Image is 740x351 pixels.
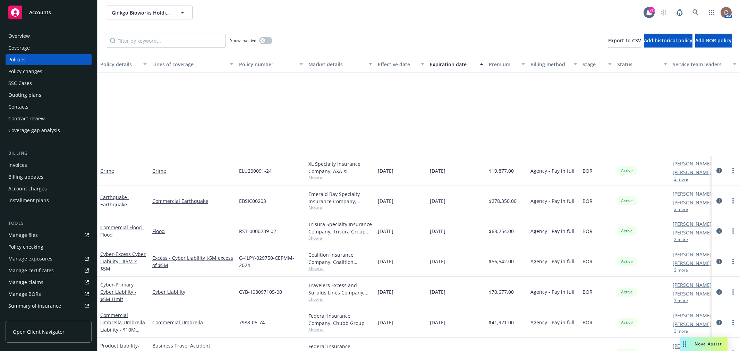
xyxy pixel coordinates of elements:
[680,337,728,351] button: Nova Assist
[620,289,634,295] span: Active
[6,195,92,206] a: Installment plans
[378,319,393,326] span: [DATE]
[582,288,593,296] span: BOR
[673,169,712,176] a: [PERSON_NAME]
[8,160,27,171] div: Invoices
[673,229,712,236] a: [PERSON_NAME]
[152,319,233,326] a: Commercial Umbrella
[378,228,393,235] span: [DATE]
[580,56,614,72] button: Stage
[608,37,641,44] span: Export to CSV
[100,312,145,340] a: Commercial Umbrella
[8,265,54,276] div: Manage certificates
[489,197,517,205] span: $278,350.00
[6,113,92,124] a: Contract review
[530,288,575,296] span: Agency - Pay in full
[152,288,233,296] a: Cyber Liability
[8,183,47,194] div: Account charges
[8,230,38,241] div: Manage files
[6,54,92,65] a: Policies
[489,288,514,296] span: $70,677.00
[530,319,575,326] span: Agency - Pay in full
[308,296,372,302] span: Show all
[13,328,65,335] span: Open Client Navigator
[239,288,282,296] span: CYB-108097105-00
[729,318,737,327] a: more
[378,61,417,68] div: Effective date
[6,89,92,101] a: Quoting plans
[673,220,712,228] a: [PERSON_NAME]
[486,56,528,72] button: Premium
[308,251,372,266] div: Coalition Insurance Company, Coalition Insurance Solutions (Carrier)
[152,167,233,174] a: Crime
[100,251,146,272] span: - Excess Cyber Liability - $5M x $5M
[29,10,51,15] span: Accounts
[489,167,514,174] span: $19,877.00
[239,197,266,205] span: EBSIC00203
[489,319,514,326] span: $41,921.00
[673,342,712,350] a: [PERSON_NAME]
[673,61,729,68] div: Service team leaders
[100,281,136,302] a: Cyber
[614,56,670,72] button: Status
[430,228,445,235] span: [DATE]
[6,277,92,288] a: Manage claims
[106,6,193,19] button: Ginkgo Bioworks Holdings, Inc.
[620,258,634,265] span: Active
[673,320,712,328] a: [PERSON_NAME]
[8,312,53,323] div: Policy AI ingestions
[8,253,52,264] div: Manage exposures
[8,125,60,136] div: Coverage gap analysis
[308,266,372,272] span: Show all
[308,221,372,235] div: Trisura Specialty Insurance Company, Trisura Group Ltd., Amwins
[8,78,32,89] div: SSC Cases
[150,56,236,72] button: Lines of coverage
[239,319,265,326] span: 7988-05-74
[689,6,703,19] a: Search
[721,7,732,18] img: photo
[673,6,687,19] a: Report a Bug
[674,177,688,181] button: 2 more
[695,34,732,48] button: Add BOR policy
[695,37,732,44] span: Add BOR policy
[582,167,593,174] span: BOR
[8,66,42,77] div: Policy changes
[489,61,517,68] div: Premium
[6,230,92,241] a: Manage files
[673,312,712,319] a: [PERSON_NAME]
[608,34,641,48] button: Export to CSV
[308,205,372,211] span: Show all
[6,78,92,89] a: SSC Cases
[673,259,712,267] a: [PERSON_NAME]
[695,341,722,347] span: Nova Assist
[378,288,393,296] span: [DATE]
[8,54,26,65] div: Policies
[8,101,28,112] div: Contacts
[530,228,575,235] span: Agency - Pay in full
[308,160,372,175] div: XL Specialty Insurance Company, AXA XL
[729,197,737,205] a: more
[427,56,486,72] button: Expiration date
[715,288,723,296] a: circleInformation
[6,265,92,276] a: Manage certificates
[644,34,692,48] button: Add historical policy
[530,61,569,68] div: Billing method
[230,37,256,43] span: Show inactive
[100,61,139,68] div: Policy details
[644,37,692,44] span: Add historical policy
[582,319,593,326] span: BOR
[378,167,393,174] span: [DATE]
[8,195,49,206] div: Installment plans
[100,168,114,174] a: Crime
[430,288,445,296] span: [DATE]
[674,299,688,303] button: 3 more
[6,3,92,22] a: Accounts
[239,228,276,235] span: RST-0000239-02
[715,166,723,175] a: circleInformation
[530,258,575,265] span: Agency - Pay in full
[489,228,514,235] span: $68,254.00
[112,9,172,16] span: Ginkgo Bioworks Holdings, Inc.
[582,228,593,235] span: BOR
[6,312,92,323] a: Policy AI ingestions
[729,166,737,175] a: more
